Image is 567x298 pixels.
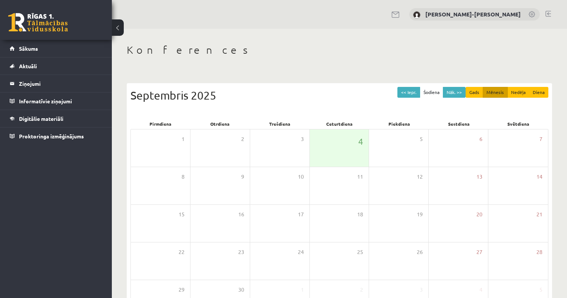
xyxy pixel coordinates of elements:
[238,248,244,256] span: 23
[507,87,529,98] button: Nedēļa
[19,133,84,139] span: Proktoringa izmēģinājums
[179,210,185,219] span: 15
[10,92,103,110] a: Informatīvie ziņojumi
[182,135,185,143] span: 1
[19,45,38,52] span: Sākums
[413,11,420,19] img: Linda Frīdenberga-Tomaša
[10,57,103,75] a: Aktuāli
[19,92,103,110] legend: Informatīvie ziņojumi
[425,10,521,18] a: [PERSON_NAME]-[PERSON_NAME]
[429,119,489,129] div: Sestdiena
[298,173,304,181] span: 10
[19,63,37,69] span: Aktuāli
[10,40,103,57] a: Sākums
[241,135,244,143] span: 2
[238,286,244,294] span: 30
[358,135,363,148] span: 4
[298,248,304,256] span: 24
[19,115,63,122] span: Digitālie materiāli
[357,173,363,181] span: 11
[179,248,185,256] span: 22
[130,87,548,104] div: Septembris 2025
[182,173,185,181] span: 8
[357,248,363,256] span: 25
[443,87,466,98] button: Nāk. >>
[309,119,369,129] div: Ceturtdiena
[130,119,190,129] div: Pirmdiena
[10,128,103,145] a: Proktoringa izmēģinājums
[360,286,363,294] span: 2
[357,210,363,219] span: 18
[241,173,244,181] span: 9
[479,135,482,143] span: 6
[420,87,443,98] button: Šodiena
[298,210,304,219] span: 17
[179,286,185,294] span: 29
[19,75,103,92] legend: Ziņojumi
[476,210,482,219] span: 20
[301,135,304,143] span: 3
[397,87,420,98] button: << Iepr.
[539,286,542,294] span: 5
[417,248,423,256] span: 26
[417,173,423,181] span: 12
[420,286,423,294] span: 3
[250,119,309,129] div: Trešdiena
[238,210,244,219] span: 16
[8,13,68,32] a: Rīgas 1. Tālmācības vidusskola
[369,119,429,129] div: Piekdiena
[127,44,552,56] h1: Konferences
[466,87,483,98] button: Gads
[476,173,482,181] span: 13
[479,286,482,294] span: 4
[483,87,508,98] button: Mēnesis
[536,210,542,219] span: 21
[301,286,304,294] span: 1
[539,135,542,143] span: 7
[529,87,548,98] button: Diena
[417,210,423,219] span: 19
[190,119,250,129] div: Otrdiena
[10,75,103,92] a: Ziņojumi
[536,248,542,256] span: 28
[10,110,103,127] a: Digitālie materiāli
[489,119,548,129] div: Svētdiena
[476,248,482,256] span: 27
[420,135,423,143] span: 5
[536,173,542,181] span: 14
